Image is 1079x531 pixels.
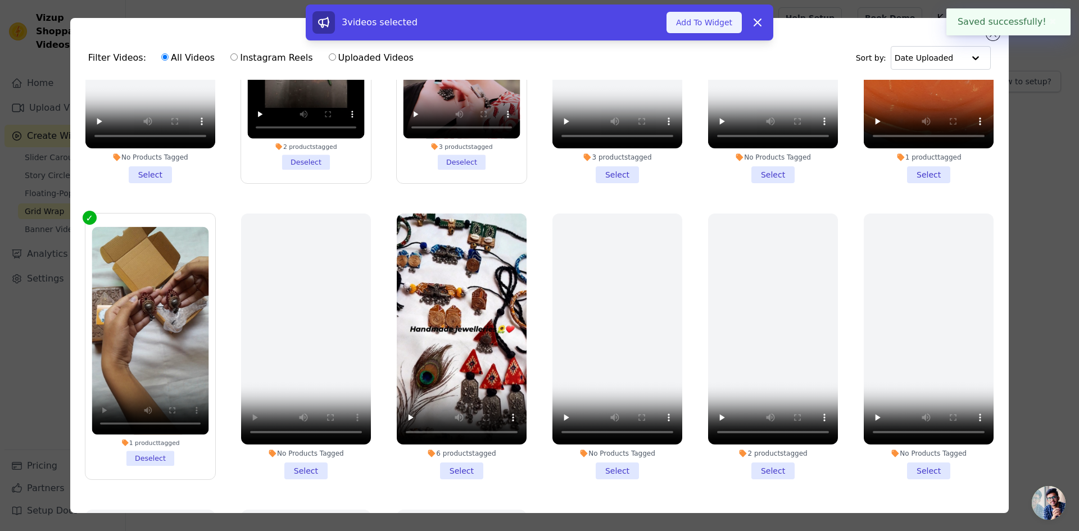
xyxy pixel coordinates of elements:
button: Add To Widget [667,12,742,33]
div: Filter Videos: [88,45,420,71]
div: 2 products tagged [708,449,838,458]
button: Close [1046,15,1059,29]
div: 1 product tagged [864,153,994,162]
div: No Products Tagged [708,153,838,162]
div: 1 product tagged [92,438,208,446]
div: 6 products tagged [397,449,527,458]
label: Uploaded Videos [328,51,414,65]
div: No Products Tagged [552,449,682,458]
div: 3 products tagged [403,143,520,151]
span: 3 videos selected [342,17,418,28]
div: Sort by: [856,46,991,70]
div: 3 products tagged [552,153,682,162]
div: 2 products tagged [247,143,364,151]
label: All Videos [161,51,215,65]
div: No Products Tagged [864,449,994,458]
div: Saved successfully! [946,8,1071,35]
label: Instagram Reels [230,51,313,65]
div: No Products Tagged [85,153,215,162]
div: Open chat [1032,486,1066,520]
div: No Products Tagged [241,449,371,458]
